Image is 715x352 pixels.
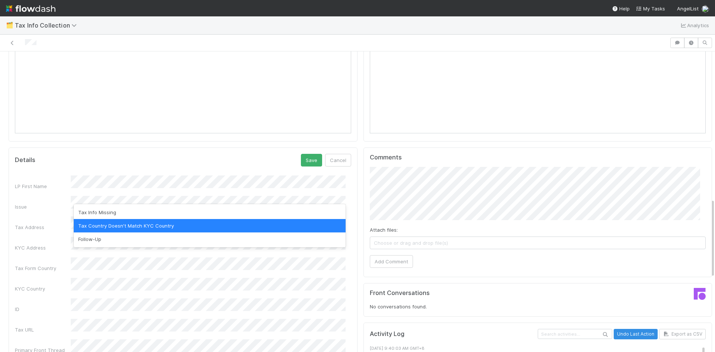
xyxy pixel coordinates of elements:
[15,203,71,210] div: Issue
[636,6,665,12] span: My Tasks
[15,285,71,292] div: KYC Country
[15,326,71,333] div: Tax URL
[612,5,630,12] div: Help
[15,22,80,29] span: Tax Info Collection
[702,5,709,13] img: avatar_99e80e95-8f0d-4917-ae3c-b5dad577a2b5.png
[370,345,712,352] div: [DATE] 9:40:03 AM GMT+8
[74,232,346,246] div: Follow-Up
[6,22,13,28] span: 🗂️
[370,289,532,297] h5: Front Conversations
[301,154,322,167] button: Save
[15,156,35,164] h5: Details
[370,304,427,310] span: No conversations found.
[6,2,55,15] img: logo-inverted-e16ddd16eac7371096b0.svg
[15,305,71,313] div: ID
[680,21,709,30] a: Analytics
[15,183,71,190] div: LP First Name
[370,330,537,338] h5: Activity Log
[370,255,413,268] button: Add Comment
[636,5,665,12] a: My Tasks
[370,154,706,161] h5: Comments
[614,329,658,339] button: Undo Last Action
[694,288,706,300] img: front-logo-b4b721b83371efbadf0a.svg
[677,6,699,12] span: AngelList
[15,264,71,272] div: Tax Form Country
[74,219,346,232] div: Tax Country Doesn't Match KYC Country
[325,154,351,167] button: Cancel
[659,329,706,339] button: Export as CSV
[370,226,398,234] label: Attach files:
[15,244,71,251] div: KYC Address
[538,329,612,339] input: Search activities...
[370,237,706,249] span: Choose or drag and drop file(s)
[15,223,71,231] div: Tax Address
[74,206,346,219] div: Tax Info Missing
